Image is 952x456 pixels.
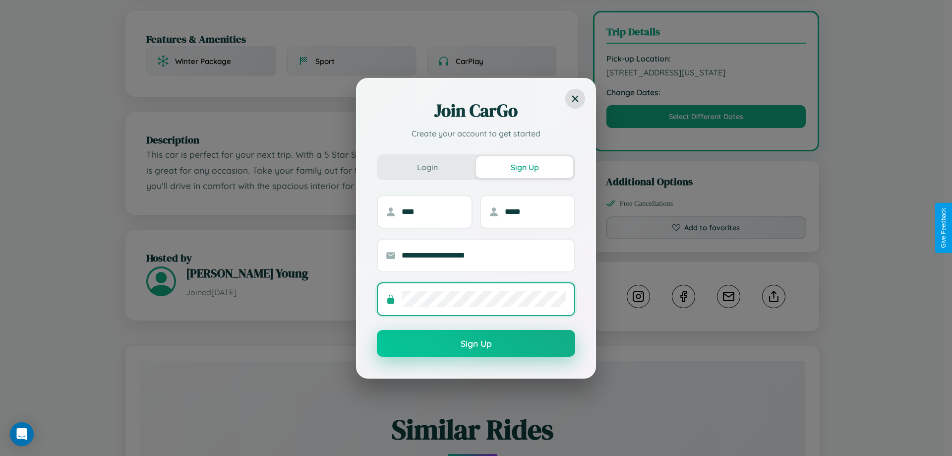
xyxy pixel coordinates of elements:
button: Sign Up [476,156,573,178]
button: Sign Up [377,330,575,357]
button: Login [379,156,476,178]
div: Open Intercom Messenger [10,422,34,446]
p: Create your account to get started [377,128,575,139]
div: Give Feedback [940,208,947,248]
h2: Join CarGo [377,99,575,123]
